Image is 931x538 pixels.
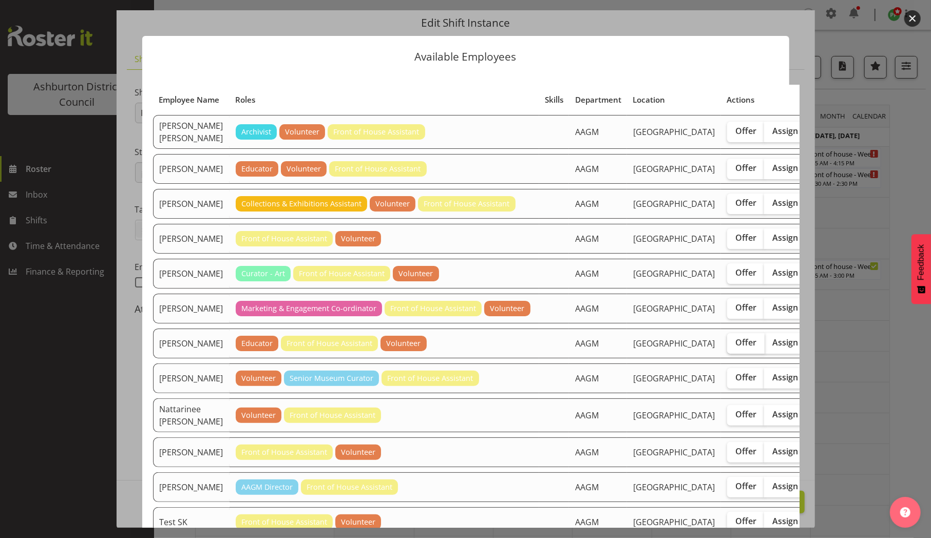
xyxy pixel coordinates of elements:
span: Collections & Exhibitions Assistant [241,198,362,209]
span: Front of House Assistant [241,233,327,244]
span: Senior Museum Curator [290,373,373,384]
td: [PERSON_NAME] [153,437,230,467]
span: Offer [735,481,756,491]
span: Offer [735,126,756,136]
td: [PERSON_NAME] [153,224,230,254]
span: Offer [735,267,756,278]
span: Assign [772,126,798,136]
span: AAGM [575,338,599,349]
span: Offer [735,516,756,526]
td: [PERSON_NAME] [153,472,230,502]
span: Front of House Assistant [290,410,375,421]
span: Volunteer [490,303,524,314]
span: AAGM [575,373,599,384]
span: Assign [772,163,798,173]
span: Volunteer [341,447,375,458]
span: Offer [735,409,756,419]
span: Front of House Assistant [287,338,372,349]
span: Assign [772,233,798,243]
span: AAGM [575,447,599,458]
td: [PERSON_NAME] [153,189,230,219]
span: Assign [772,409,798,419]
span: Assign [772,516,798,526]
span: [GEOGRAPHIC_DATA] [633,163,715,175]
span: Assign [772,481,798,491]
span: AAGM [575,233,599,244]
span: Front of House Assistant [307,482,392,493]
span: [GEOGRAPHIC_DATA] [633,447,715,458]
span: AAGM [575,482,599,493]
span: Educator [241,163,273,175]
span: Front of House Assistant [335,163,421,175]
span: Front of House Assistant [299,268,385,279]
span: Front of House Assistant [241,447,327,458]
div: Employee Name [159,94,223,106]
span: Front of House Assistant [387,373,473,384]
span: AAGM Director [241,482,293,493]
div: Location [633,94,715,106]
span: Front of House Assistant [390,303,476,314]
td: [PERSON_NAME] [153,259,230,289]
span: Curator - Art [241,268,285,279]
span: Volunteer [341,233,375,244]
span: Educator [241,338,273,349]
span: Front of House Assistant [424,198,509,209]
span: [GEOGRAPHIC_DATA] [633,482,715,493]
span: Offer [735,337,756,348]
span: [GEOGRAPHIC_DATA] [633,303,715,314]
span: Assign [772,267,798,278]
span: Offer [735,446,756,456]
span: Assign [772,372,798,382]
span: Offer [735,302,756,313]
span: Volunteer [241,373,276,384]
span: [GEOGRAPHIC_DATA] [633,126,715,138]
span: Feedback [917,244,926,280]
span: [GEOGRAPHIC_DATA] [633,338,715,349]
span: Archivist [241,126,271,138]
span: Volunteer [241,410,276,421]
span: [GEOGRAPHIC_DATA] [633,233,715,244]
span: [GEOGRAPHIC_DATA] [633,268,715,279]
div: Department [575,94,621,106]
span: Volunteer [287,163,321,175]
div: Skills [545,94,563,106]
p: Available Employees [153,51,779,62]
span: Front of House Assistant [333,126,419,138]
span: Volunteer [386,338,421,349]
span: Front of House Assistant [241,516,327,528]
span: Volunteer [341,516,375,528]
img: help-xxl-2.png [900,507,910,517]
span: [GEOGRAPHIC_DATA] [633,410,715,421]
td: [PERSON_NAME] [PERSON_NAME] [153,115,230,149]
div: Roles [235,94,533,106]
span: Volunteer [375,198,410,209]
span: Assign [772,337,798,348]
span: [GEOGRAPHIC_DATA] [633,516,715,528]
span: Marketing & Engagement Co-ordinator [241,303,376,314]
span: AAGM [575,198,599,209]
td: [PERSON_NAME] [153,363,230,393]
button: Feedback - Show survey [911,234,931,304]
span: Assign [772,446,798,456]
span: [GEOGRAPHIC_DATA] [633,198,715,209]
span: AAGM [575,126,599,138]
span: Volunteer [398,268,433,279]
span: AAGM [575,303,599,314]
span: Offer [735,372,756,382]
span: [GEOGRAPHIC_DATA] [633,373,715,384]
td: [PERSON_NAME] [153,154,230,184]
div: Actions [727,94,807,106]
span: Volunteer [285,126,319,138]
span: AAGM [575,516,599,528]
span: AAGM [575,268,599,279]
td: Nattarinee [PERSON_NAME] [153,398,230,432]
span: Assign [772,302,798,313]
span: AAGM [575,410,599,421]
span: Offer [735,163,756,173]
td: [PERSON_NAME] [153,329,230,358]
td: [PERSON_NAME] [153,294,230,323]
span: Offer [735,233,756,243]
span: Offer [735,198,756,208]
span: AAGM [575,163,599,175]
span: Assign [772,198,798,208]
